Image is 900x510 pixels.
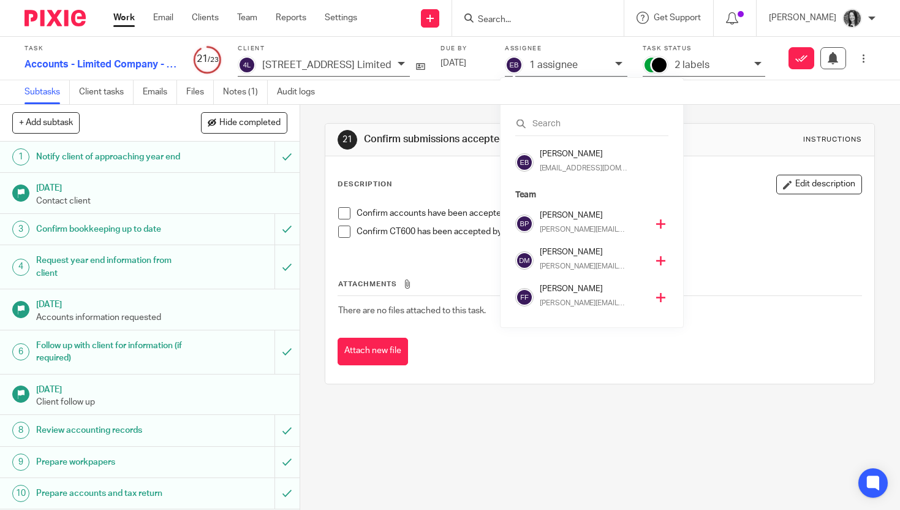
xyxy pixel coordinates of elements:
button: Attach new file [338,338,408,365]
button: Edit description [776,175,862,194]
div: 6 [12,343,29,360]
div: 4 [12,259,29,276]
label: Task [25,45,178,53]
span: Attachments [338,281,397,287]
div: Instructions [803,135,862,145]
h4: [PERSON_NAME] [540,283,648,295]
img: svg%3E [515,288,534,306]
h4: [PERSON_NAME] [540,246,648,258]
p: 1 assignee [529,59,578,70]
a: Files [186,80,214,104]
h1: Confirm bookkeeping up to date [36,220,187,238]
p: 2 labels [675,59,709,70]
h1: Review accounting records [36,421,187,440]
span: [DATE] [441,59,466,67]
p: [EMAIL_ADDRESS][DOMAIN_NAME] [540,163,630,174]
div: 9 [12,454,29,471]
a: Client tasks [79,80,134,104]
p: [PERSON_NAME][EMAIL_ADDRESS][DOMAIN_NAME] [540,224,626,235]
label: Assignee [505,45,627,53]
p: Description [338,180,392,189]
h1: Prepare accounts and tax return [36,484,187,503]
img: svg%3E [505,56,523,74]
a: Clients [192,12,219,24]
h1: Request year end information from client [36,251,187,283]
input: Search [477,15,587,26]
div: 21 [338,130,357,150]
p: [PERSON_NAME][EMAIL_ADDRESS][DOMAIN_NAME] [540,261,626,272]
label: Task status [643,45,765,53]
a: Audit logs [277,80,324,104]
div: 8 [12,422,29,439]
a: Emails [143,80,177,104]
img: svg%3E [515,251,534,270]
a: Notes (1) [223,80,268,104]
p: Contact client [36,195,287,207]
h1: [DATE] [36,179,287,194]
a: Subtasks [25,80,70,104]
p: Client follow up [36,396,287,408]
a: Team [237,12,257,24]
div: 3 [12,221,29,238]
p: Confirm CT600 has been accepted by HMRC [357,226,861,238]
div: 10 [12,485,29,502]
img: svg%3E [238,56,256,74]
small: /23 [208,56,219,63]
h1: Prepare workpapers [36,453,187,471]
button: Hide completed [201,112,287,133]
h1: Confirm submissions accepted [364,133,626,146]
p: Confirm accounts have been accepted by Companies House [357,207,861,219]
span: There are no files attached to this task. [338,306,486,315]
p: Team [515,189,668,202]
img: svg%3E [515,215,534,233]
a: Settings [325,12,357,24]
label: Due by [441,45,490,53]
h4: [PERSON_NAME] [540,148,653,160]
p: [PERSON_NAME][EMAIL_ADDRESS][DOMAIN_NAME] [540,298,626,309]
div: 21 [193,52,222,66]
button: + Add subtask [12,112,80,133]
a: Reports [276,12,306,24]
input: Search [515,118,668,130]
h1: Notify client of approaching year end [36,148,187,166]
h1: Follow up with client for information (if required) [36,337,187,368]
img: svg%3E [515,153,534,172]
h1: [DATE] [36,295,287,311]
p: [STREET_ADDRESS] Limited [262,59,391,70]
label: Client [238,45,425,53]
div: 1 [12,148,29,166]
span: Get Support [654,13,701,22]
h1: [DATE] [36,381,287,396]
img: brodie%203%20small.jpg [842,9,862,28]
span: Hide completed [219,118,281,128]
p: Accounts information requested [36,311,287,324]
p: [PERSON_NAME] [769,12,836,24]
a: Work [113,12,135,24]
a: Email [153,12,173,24]
img: Pixie [25,10,86,26]
h4: [PERSON_NAME] [540,210,648,221]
